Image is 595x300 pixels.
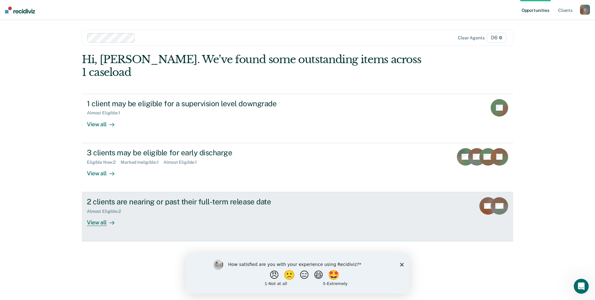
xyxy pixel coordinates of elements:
div: Clear agents [458,35,484,41]
div: Marked Ineligible : 1 [121,160,163,165]
a: 2 clients are nearing or past their full-term release dateAlmost Eligible:2View all [82,192,513,241]
div: View all [87,116,122,128]
button: C [580,5,590,15]
iframe: Survey by Kim from Recidiviz [186,253,409,294]
div: 3 clients may be eligible for early discharge [87,148,306,157]
div: Almost Eligible : 1 [163,160,202,165]
div: View all [87,214,122,226]
div: Almost Eligible : 1 [87,110,125,116]
span: D6 [487,33,507,43]
a: 1 client may be eligible for a supervision level downgradeAlmost Eligible:1View all [82,94,513,143]
div: Eligible Now : 2 [87,160,121,165]
div: 2 clients are nearing or past their full-term release date [87,197,306,206]
div: Hi, [PERSON_NAME]. We’ve found some outstanding items across 1 caseload [82,53,427,79]
div: Almost Eligible : 2 [87,209,126,214]
iframe: Intercom live chat [574,279,589,294]
div: View all [87,165,122,177]
a: 3 clients may be eligible for early dischargeEligible Now:2Marked Ineligible:1Almost Eligible:1Vi... [82,143,513,192]
img: Recidiviz [5,7,35,13]
div: 1 client may be eligible for a supervision level downgrade [87,99,306,108]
